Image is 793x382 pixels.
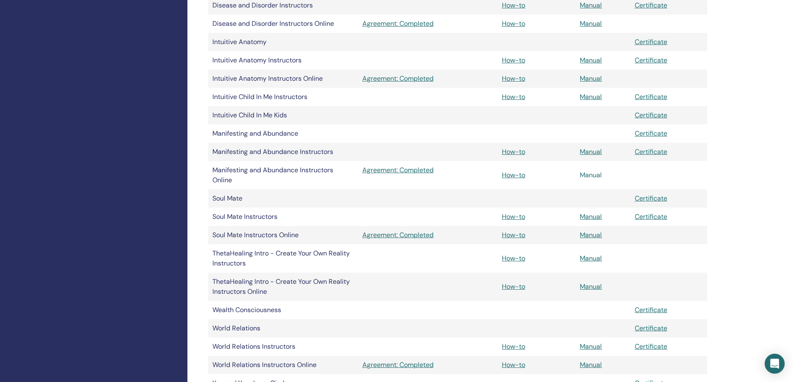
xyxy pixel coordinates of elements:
[502,92,525,101] a: How-to
[635,305,667,314] a: Certificate
[208,301,358,319] td: Wealth Consciousness
[502,19,525,28] a: How-to
[502,171,525,179] a: How-to
[208,106,358,124] td: Intuitive Child In Me Kids
[502,231,525,239] a: How-to
[580,1,602,10] a: Manual
[580,282,602,291] a: Manual
[502,254,525,263] a: How-to
[635,37,667,46] a: Certificate
[208,15,358,33] td: Disease and Disorder Instructors Online
[635,129,667,138] a: Certificate
[208,226,358,244] td: Soul Mate Instructors Online
[580,360,602,369] a: Manual
[502,282,525,291] a: How-to
[580,231,602,239] a: Manual
[208,124,358,143] td: Manifesting and Abundance
[208,161,358,189] td: Manifesting and Abundance Instructors Online
[765,354,785,374] div: Open Intercom Messenger
[502,1,525,10] a: How-to
[208,208,358,226] td: Soul Mate Instructors
[208,337,358,356] td: World Relations Instructors
[635,56,667,64] a: Certificate
[208,319,358,337] td: World Relations
[580,254,602,263] a: Manual
[502,56,525,64] a: How-to
[580,74,602,83] a: Manual
[208,356,358,374] td: World Relations Instructors Online
[580,171,602,179] a: Manual
[635,92,667,101] a: Certificate
[635,324,667,332] a: Certificate
[635,194,667,203] a: Certificate
[502,360,525,369] a: How-to
[208,33,358,51] td: Intuitive Anatomy
[580,19,602,28] a: Manual
[362,230,494,240] a: Agreement: Completed
[580,92,602,101] a: Manual
[502,74,525,83] a: How-to
[208,189,358,208] td: Soul Mate
[635,342,667,351] a: Certificate
[362,360,494,370] a: Agreement: Completed
[208,88,358,106] td: Intuitive Child In Me Instructors
[635,111,667,119] a: Certificate
[208,51,358,69] td: Intuitive Anatomy Instructors
[635,212,667,221] a: Certificate
[362,74,494,84] a: Agreement: Completed
[208,143,358,161] td: Manifesting and Abundance Instructors
[208,273,358,301] td: ThetaHealing Intro - Create Your Own Reality Instructors Online
[635,1,667,10] a: Certificate
[580,212,602,221] a: Manual
[208,244,358,273] td: ThetaHealing Intro - Create Your Own Reality Instructors
[580,147,602,156] a: Manual
[362,165,494,175] a: Agreement: Completed
[635,147,667,156] a: Certificate
[502,342,525,351] a: How-to
[362,19,494,29] a: Agreement: Completed
[502,147,525,156] a: How-to
[502,212,525,221] a: How-to
[580,56,602,64] a: Manual
[208,69,358,88] td: Intuitive Anatomy Instructors Online
[580,342,602,351] a: Manual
